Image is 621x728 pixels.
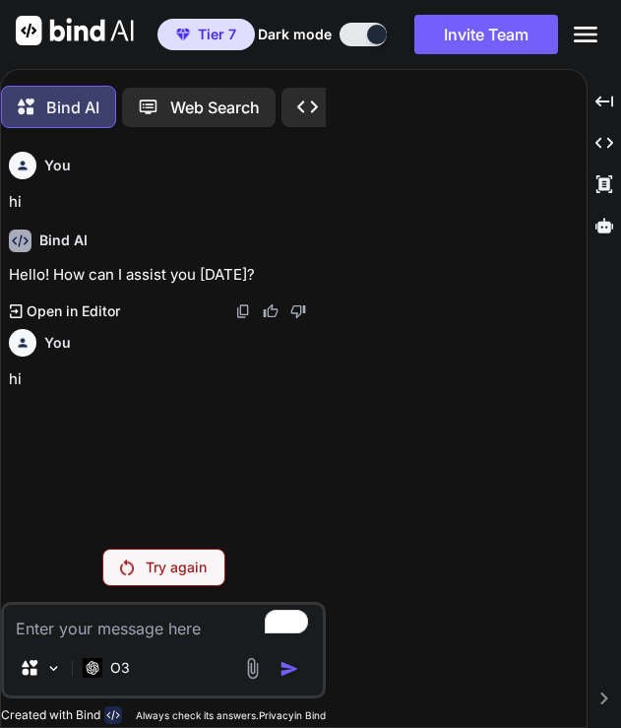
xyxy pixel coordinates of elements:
[170,96,260,119] p: Web Search
[27,301,120,321] p: Open in Editor
[46,96,99,119] p: Bind AI
[110,658,130,678] p: O3
[198,25,236,44] span: Tier 7
[4,605,323,640] textarea: To enrich screen reader interactions, please activate Accessibility in Grammarly extension settings
[104,706,122,724] img: bind-logo
[9,191,322,214] p: hi
[146,558,207,577] p: Try again
[258,25,332,44] span: Dark mode
[39,231,88,250] h6: Bind AI
[45,660,62,677] img: Pick Models
[136,708,326,723] p: Always check its answers. in Bind
[157,19,255,50] button: premiumTier 7
[44,156,71,175] h6: You
[9,264,322,287] p: Hello! How can I assist you [DATE]?
[120,560,134,575] img: Retry
[259,709,294,721] span: Privacy
[83,658,102,677] img: O3
[9,368,322,391] p: hi
[1,707,100,723] p: Created with Bind
[241,657,264,680] img: attachment
[414,15,558,54] button: Invite Team
[290,303,306,319] img: dislike
[16,16,134,45] img: Bind AI
[235,303,251,319] img: copy
[176,29,190,40] img: premium
[263,303,279,319] img: like
[44,333,71,353] h6: You
[279,659,299,679] img: icon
